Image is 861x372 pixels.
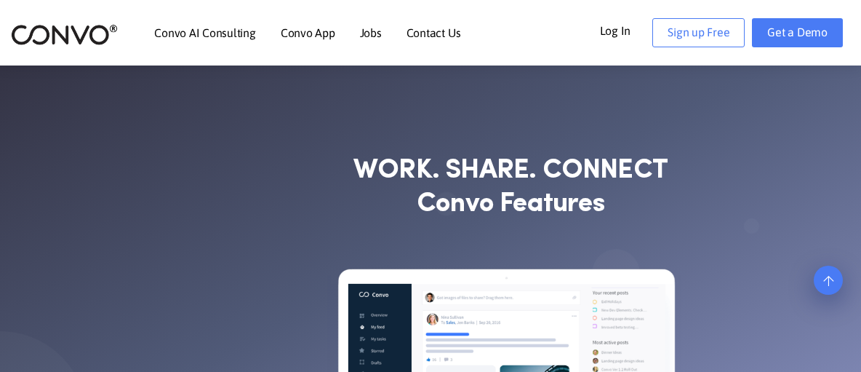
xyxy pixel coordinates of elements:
a: Convo App [281,27,335,39]
a: Convo AI Consulting [154,27,255,39]
img: logo_2.png [11,23,118,46]
a: Get a Demo [752,18,843,47]
a: Jobs [360,27,382,39]
a: Contact Us [407,27,461,39]
a: Sign up Free [652,18,745,47]
a: Log In [600,18,653,41]
strong: WORK. SHARE. CONNECT Convo Features [353,154,668,221]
